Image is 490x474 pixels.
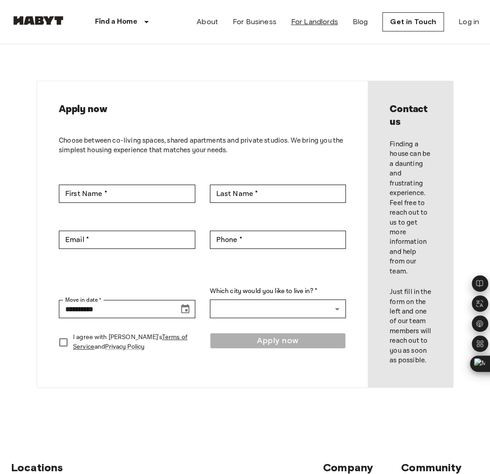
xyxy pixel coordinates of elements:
[95,16,137,27] p: Find a Home
[11,461,63,474] span: Locations
[382,12,444,31] a: Get in Touch
[176,300,194,318] button: Choose date, selected date is Aug 18, 2025
[65,296,102,304] label: Move in date
[390,103,431,129] h2: Contact us
[197,16,218,27] a: About
[323,461,373,474] span: Company
[105,343,145,351] a: Privacy Policy
[210,287,346,296] label: Which city would you like to live in? *
[73,333,188,352] p: I agree with [PERSON_NAME]'s and
[390,287,431,366] p: Just fill in the form on the left and one of our team members will reach out to you as soon as po...
[11,16,66,25] img: Habyt
[233,16,276,27] a: For Business
[353,16,368,27] a: Blog
[291,16,338,27] a: For Landlords
[459,16,479,27] a: Log in
[390,139,431,276] p: Finding a house can be a daunting and frustrating experience. Feel free to reach out to us to get...
[59,136,346,155] p: Choose between co-living spaces, shared apartments and private studios. We bring you the simplest...
[401,461,462,474] span: Community
[59,103,346,116] h2: Apply now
